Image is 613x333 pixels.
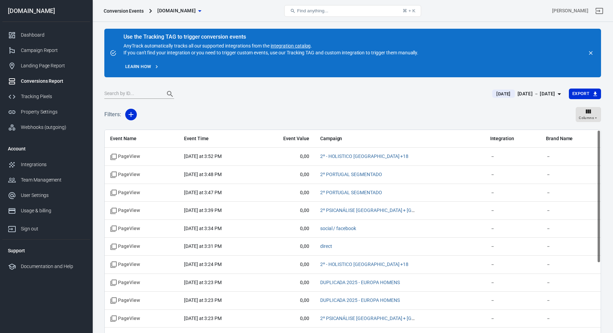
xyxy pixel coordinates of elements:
a: Landing Page Report [2,58,90,74]
span: － [546,297,595,304]
time: 2025-09-01T15:31:47+01:00 [184,243,222,249]
a: Sign out [2,218,90,237]
span: － [490,297,535,304]
span: － [546,315,595,322]
a: Usage & billing [2,203,90,218]
a: Sign out [591,3,608,19]
a: Campaign Report [2,43,90,58]
div: Property Settings [21,108,84,116]
span: 0,00 [262,153,309,160]
a: Team Management [2,172,90,188]
a: 2º - HOLISTICO [GEOGRAPHIC_DATA] +18 [320,262,409,267]
div: ⌘ + K [403,8,415,13]
span: － [546,279,595,286]
button: Find anything...⌘ + K [284,5,421,17]
a: integration catalog [271,43,311,49]
span: － [546,225,595,232]
span: institutoholistico.pt [157,6,196,15]
span: Standard event name [110,207,140,214]
span: Find anything... [297,8,328,13]
a: 2º PSICANÁLISE [GEOGRAPHIC_DATA] + [GEOGRAPHIC_DATA] [320,316,453,321]
span: Standard event name [110,261,140,268]
div: [DATE] － [DATE] [518,90,555,98]
span: 0,00 [262,207,309,214]
div: Dashboard [21,31,84,39]
time: 2025-09-01T15:34:50+01:00 [184,226,222,231]
span: Event Value [262,135,309,142]
span: direct [320,243,332,250]
button: Columns [576,107,601,122]
button: Export [569,89,601,99]
span: 0,00 [262,315,309,322]
input: Search by ID... [104,90,159,98]
button: close [586,48,596,58]
span: 2º PSICANÁLISE PORTUGAL + EUROPA [320,207,416,214]
iframe: Intercom live chat [590,299,606,316]
time: 2025-09-01T15:47:12+01:00 [184,190,222,195]
a: DUPLICADA 2025 - EUROPA HOMENS [320,297,400,303]
a: direct [320,243,332,249]
span: 2º - HOLISTICO PORTUGAL +18 [320,261,409,268]
span: Standard event name [110,243,140,250]
span: － [490,261,535,268]
button: [DATE][DATE] － [DATE] [487,88,569,99]
a: Learn how [123,62,161,72]
span: － [546,261,595,268]
div: Conversion Events [104,8,144,14]
div: Integrations [21,161,84,168]
span: Brand Name [546,135,595,142]
span: 2º - HOLISTICO EUROPA +18 [320,153,409,160]
span: 0,00 [262,279,309,286]
a: Conversions Report [2,74,90,89]
span: － [490,243,535,250]
span: 0,00 [262,171,309,178]
div: Tracking Pixels [21,93,84,100]
span: － [546,153,595,160]
span: Campaign [320,135,416,142]
span: － [490,225,535,232]
span: Columns [579,115,594,121]
span: 0,00 [262,225,309,232]
div: Use the Tracking TAG to trigger conversion events [123,34,418,40]
div: [DOMAIN_NAME] [2,8,90,14]
span: Integration [490,135,535,142]
div: AnyTrack automatically tracks all our supported integrations from the . If you can't find your in... [123,34,418,56]
div: Usage & billing [21,207,84,214]
span: Standard event name [110,153,140,160]
div: Conversions Report [21,78,84,85]
h5: Filters: [104,104,121,125]
span: 0,00 [262,261,309,268]
span: － [490,189,535,196]
div: User Settings [21,192,84,199]
span: 2º PORTUGAL SEGMENTADO [320,171,382,178]
a: Integrations [2,157,90,172]
span: Standard event name [110,225,140,232]
a: Webhooks (outgoing) [2,120,90,135]
a: social / facebook [320,226,356,231]
time: 2025-09-01T15:39:43+01:00 [184,208,222,213]
a: 2º PORTUGAL SEGMENTADO [320,172,382,177]
a: Tracking Pixels [2,89,90,104]
span: － [490,171,535,178]
a: Property Settings [2,104,90,120]
time: 2025-09-01T15:23:11+01:00 [184,297,222,303]
div: Webhooks (outgoing) [21,124,84,131]
a: DUPLICADA 2025 - EUROPA HOMENS [320,280,400,285]
time: 2025-09-01T15:52:24+01:00 [184,154,222,159]
li: Support [2,242,90,259]
span: － [546,171,595,178]
span: － [546,243,595,250]
a: User Settings [2,188,90,203]
span: Event Time [184,135,251,142]
span: 0,00 [262,243,309,250]
time: 2025-09-01T15:23:11+01:00 [184,316,222,321]
time: 2025-09-01T15:48:06+01:00 [184,172,222,177]
span: － [490,207,535,214]
span: － [490,153,535,160]
span: [DATE] [494,91,513,97]
div: Team Management [21,176,84,184]
span: － [546,189,595,196]
time: 2025-09-01T15:23:25+01:00 [184,280,222,285]
span: － [490,279,535,286]
span: 0,00 [262,189,309,196]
